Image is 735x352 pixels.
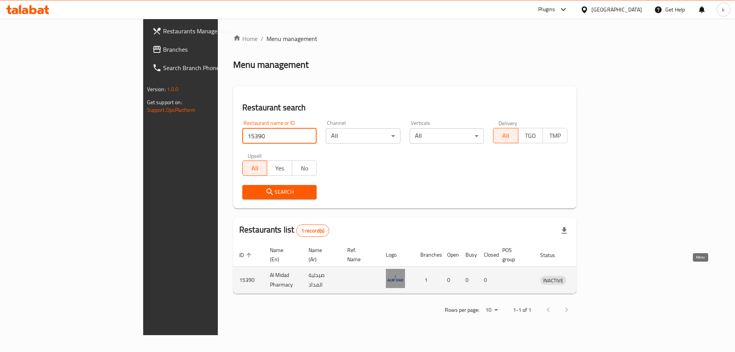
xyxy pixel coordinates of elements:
[302,267,341,294] td: صيدلية المداد
[309,246,332,264] span: Name (Ar)
[542,128,567,143] button: TMP
[146,59,266,77] a: Search Branch Phone
[482,305,501,316] div: Rows per page:
[248,153,262,158] label: Upsell
[146,22,266,40] a: Restaurants Management
[270,163,289,174] span: Yes
[478,267,496,294] td: 0
[242,185,317,199] button: Search
[513,305,531,315] p: 1-1 of 1
[540,276,566,285] span: INACTIVE
[386,269,405,288] img: Al Midad Pharmacy
[540,276,566,285] div: INACTIVE
[233,243,602,294] table: enhanced table
[233,59,309,71] h2: Menu management
[518,128,543,143] button: TGO
[292,160,317,176] button: No
[538,5,555,14] div: Plugins
[295,163,314,174] span: No
[441,267,459,294] td: 0
[163,45,260,54] span: Branches
[267,160,292,176] button: Yes
[347,246,371,264] span: Ref. Name
[410,128,484,144] div: All
[163,63,260,72] span: Search Branch Phone
[414,243,441,267] th: Branches
[239,250,254,260] span: ID
[575,243,602,267] th: Action
[441,243,459,267] th: Open
[459,243,478,267] th: Busy
[497,130,515,141] span: All
[147,97,182,107] span: Get support on:
[246,163,264,174] span: All
[147,84,166,94] span: Version:
[591,5,642,14] div: [GEOGRAPHIC_DATA]
[445,305,479,315] p: Rows per page:
[297,227,329,234] span: 1 record(s)
[296,224,330,237] div: Total records count
[380,243,414,267] th: Logo
[498,120,518,126] label: Delivery
[239,224,329,237] h2: Restaurants list
[459,267,478,294] td: 0
[478,243,496,267] th: Closed
[502,246,525,264] span: POS group
[242,128,317,144] input: Search for restaurant name or ID..
[146,40,266,59] a: Branches
[242,102,567,113] h2: Restaurant search
[248,187,310,197] span: Search
[270,246,293,264] span: Name (En)
[147,105,196,115] a: Support.OpsPlatform
[264,267,302,294] td: Al Midad Pharmacy
[521,130,540,141] span: TGO
[266,34,317,43] span: Menu management
[546,130,564,141] span: TMP
[493,128,518,143] button: All
[722,5,725,14] span: k
[233,34,577,43] nav: breadcrumb
[414,267,441,294] td: 1
[167,84,179,94] span: 1.0.0
[540,250,565,260] span: Status
[326,128,400,144] div: All
[555,221,573,240] div: Export file
[163,26,260,36] span: Restaurants Management
[242,160,267,176] button: All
